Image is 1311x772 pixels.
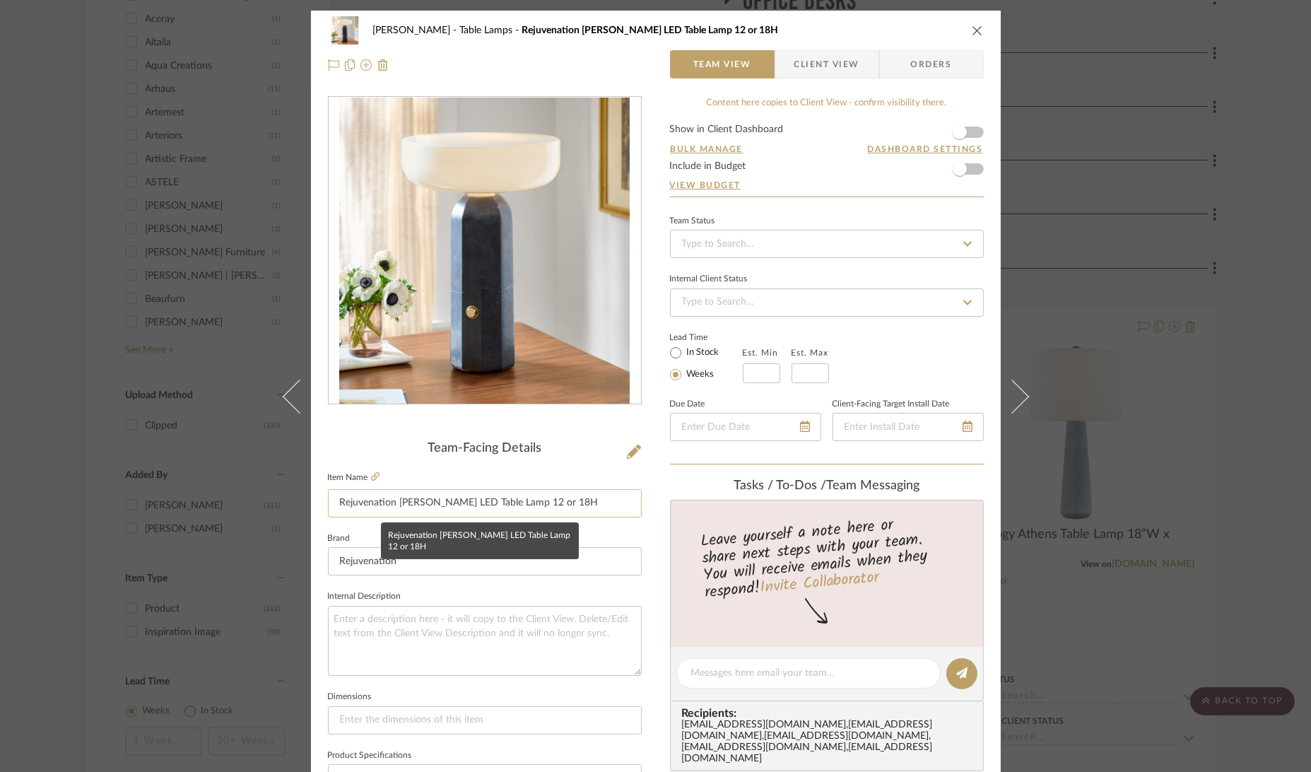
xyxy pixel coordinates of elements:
[670,344,743,383] mat-radio-group: Select item type
[684,346,719,359] label: In Stock
[867,143,984,156] button: Dashboard Settings
[328,547,642,575] input: Enter Brand
[670,331,743,344] label: Lead Time
[734,479,826,492] span: Tasks / To-Dos /
[328,535,351,542] label: Brand
[971,24,984,37] button: close
[682,720,977,765] div: [EMAIL_ADDRESS][DOMAIN_NAME] , [EMAIL_ADDRESS][DOMAIN_NAME] , [EMAIL_ADDRESS][DOMAIN_NAME] , [EMA...
[693,50,751,78] span: Team View
[833,413,984,441] input: Enter Install Date
[328,16,362,45] img: 525d05f1-d5f9-4845-b59d-0beebb285258_48x40.jpg
[328,694,372,701] label: Dimensions
[670,479,984,494] div: team Messaging
[794,50,859,78] span: Client View
[668,510,985,604] div: Leave yourself a note here or share next steps with your team. You will receive emails when they ...
[522,25,779,35] span: Rejuvenation [PERSON_NAME] LED Table Lamp 12 or 18H
[328,489,642,517] input: Enter Item Name
[684,368,715,381] label: Weeks
[373,25,460,35] span: [PERSON_NAME]
[670,276,748,283] div: Internal Client Status
[792,348,829,358] label: Est. Max
[328,593,401,600] label: Internal Description
[329,98,641,404] div: 0
[460,25,522,35] span: Table Lamps
[328,706,642,735] input: Enter the dimensions of this item
[670,180,984,191] a: View Budget
[743,348,779,358] label: Est. Min
[758,566,879,601] a: Invite Collaborator
[339,98,630,404] img: 525d05f1-d5f9-4845-b59d-0beebb285258_436x436.jpg
[670,230,984,258] input: Type to Search…
[670,288,984,317] input: Type to Search…
[670,96,984,110] div: Content here copies to Client View - confirm visibility there.
[670,218,715,225] div: Team Status
[377,59,389,71] img: Remove from project
[895,50,968,78] span: Orders
[670,143,744,156] button: Bulk Manage
[328,472,380,484] label: Item Name
[328,441,642,457] div: Team-Facing Details
[328,752,412,759] label: Product Specifications
[670,401,705,408] label: Due Date
[670,413,821,441] input: Enter Due Date
[682,707,977,720] span: Recipients:
[833,401,950,408] label: Client-Facing Target Install Date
